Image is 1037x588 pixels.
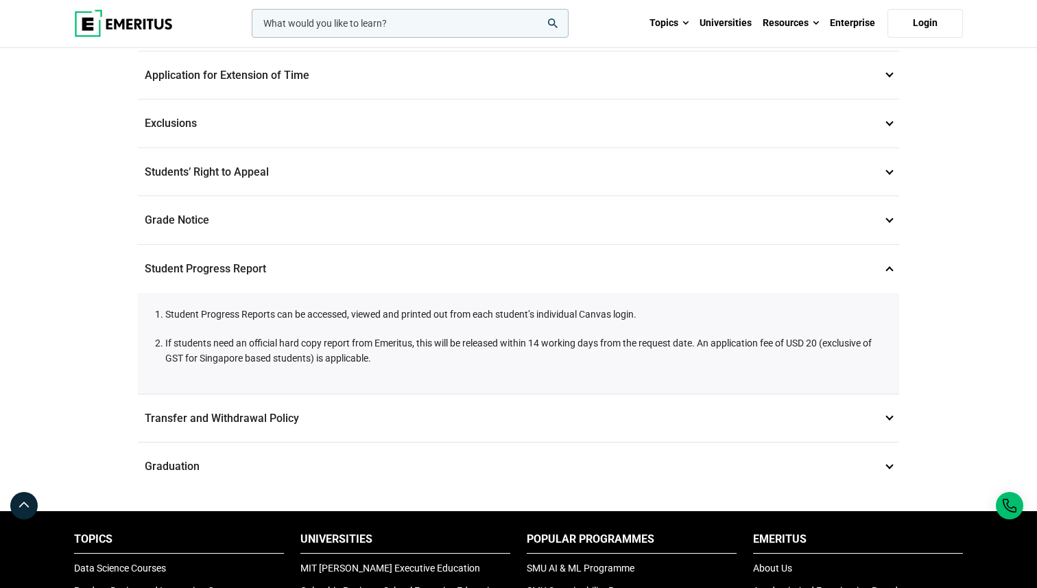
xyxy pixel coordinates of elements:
[165,336,885,366] li: If students need an official hard copy report from Emeritus, this will be released within 14 work...
[753,563,792,574] a: About Us
[138,443,899,491] p: Graduation
[138,99,899,148] p: Exclusions
[138,51,899,99] p: Application for Extension of Time
[138,395,899,443] p: Transfer and Withdrawal Policy
[252,9,569,38] input: woocommerce-product-search-field-0
[300,563,480,574] a: MIT [PERSON_NAME] Executive Education
[165,307,885,322] li: Student Progress Reports can be accessed, viewed and printed out from each student’s individual C...
[138,148,899,196] p: Students’ Right to Appeal
[887,9,963,38] a: Login
[74,563,166,574] a: Data Science Courses
[138,245,899,293] p: Student Progress Report
[138,196,899,244] p: Grade Notice
[527,563,634,574] a: SMU AI & ML Programme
